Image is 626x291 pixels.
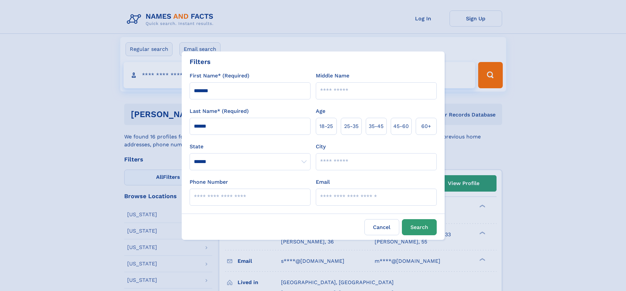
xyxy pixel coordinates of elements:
[190,72,249,80] label: First Name* (Required)
[316,107,325,115] label: Age
[402,219,437,235] button: Search
[421,122,431,130] span: 60+
[364,219,399,235] label: Cancel
[344,122,359,130] span: 25‑35
[319,122,333,130] span: 18‑25
[190,107,249,115] label: Last Name* (Required)
[369,122,383,130] span: 35‑45
[316,72,349,80] label: Middle Name
[393,122,409,130] span: 45‑60
[316,178,330,186] label: Email
[190,178,228,186] label: Phone Number
[316,143,326,151] label: City
[190,143,311,151] label: State
[190,57,211,67] div: Filters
